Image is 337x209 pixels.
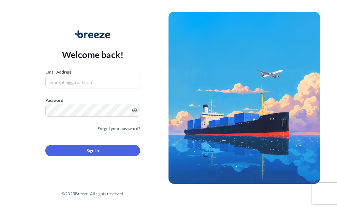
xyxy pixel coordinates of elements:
[62,49,124,60] p: Welcome back!
[45,97,140,104] label: Password
[45,145,140,156] button: Sign In
[87,147,99,154] span: Sign In
[45,69,72,76] label: Email Address
[45,76,140,88] input: example@gmail.com
[17,190,168,197] div: © 2025 Breeze. All rights reserved.
[132,108,137,113] button: Show password
[168,12,320,184] img: Ship illustration
[97,125,140,132] a: Forgot your password?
